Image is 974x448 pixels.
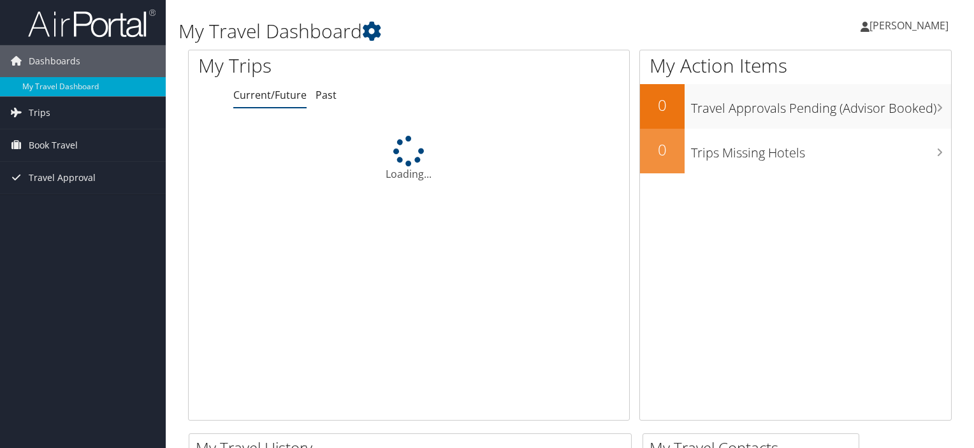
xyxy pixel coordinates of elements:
img: airportal-logo.png [28,8,156,38]
a: [PERSON_NAME] [861,6,961,45]
a: 0Trips Missing Hotels [640,129,951,173]
h3: Travel Approvals Pending (Advisor Booked) [691,93,951,117]
span: [PERSON_NAME] [869,18,949,33]
a: Past [316,88,337,102]
h1: My Travel Dashboard [178,18,701,45]
span: Book Travel [29,129,78,161]
h2: 0 [640,139,685,161]
h2: 0 [640,94,685,116]
div: Loading... [189,136,629,182]
span: Dashboards [29,45,80,77]
a: Current/Future [233,88,307,102]
h1: My Action Items [640,52,951,79]
span: Travel Approval [29,162,96,194]
span: Trips [29,97,50,129]
a: 0Travel Approvals Pending (Advisor Booked) [640,84,951,129]
h1: My Trips [198,52,436,79]
h3: Trips Missing Hotels [691,138,951,162]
